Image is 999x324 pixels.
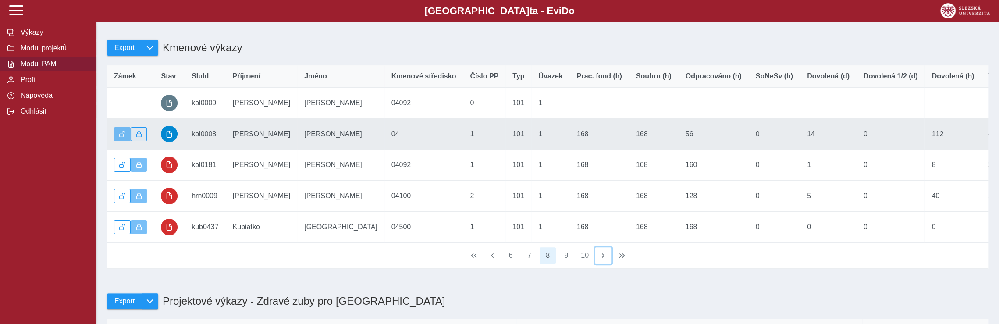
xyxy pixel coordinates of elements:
[185,181,225,212] td: hrn0009
[470,72,498,80] span: Číslo PP
[505,88,531,119] td: 101
[463,150,505,181] td: 1
[114,189,131,203] button: Odemknout výkaz.
[463,88,505,119] td: 0
[679,150,749,181] td: 160
[562,5,569,16] span: D
[629,150,679,181] td: 168
[749,181,800,212] td: 0
[857,118,925,150] td: 0
[577,72,622,80] span: Prac. fond (h)
[679,211,749,242] td: 168
[297,88,384,119] td: [PERSON_NAME]
[297,150,384,181] td: [PERSON_NAME]
[463,118,505,150] td: 1
[924,118,981,150] td: 112
[940,3,990,18] img: logo_web_su.png
[18,44,89,52] span: Modul projektů
[857,181,925,212] td: 0
[502,247,519,264] button: 6
[570,181,629,212] td: 168
[226,150,298,181] td: [PERSON_NAME]
[161,95,178,111] button: prázdný
[297,211,384,242] td: [GEOGRAPHIC_DATA]
[18,28,89,36] span: Výkazy
[629,118,679,150] td: 168
[749,118,800,150] td: 0
[538,72,562,80] span: Úvazek
[161,188,178,204] button: uzamčeno
[114,297,135,305] span: Export
[192,72,209,80] span: SluId
[297,181,384,212] td: [PERSON_NAME]
[114,72,136,80] span: Zámek
[384,88,463,119] td: 04092
[161,157,178,173] button: uzamčeno
[384,211,463,242] td: 04500
[756,72,793,80] span: SoNeSv (h)
[18,107,89,115] span: Odhlásit
[931,72,974,80] span: Dovolená (h)
[18,92,89,100] span: Nápověda
[505,118,531,150] td: 101
[131,127,147,141] button: Uzamknout
[505,150,531,181] td: 101
[857,211,925,242] td: 0
[800,211,857,242] td: 0
[161,72,176,80] span: Stav
[679,118,749,150] td: 56
[107,293,142,309] button: Export
[384,181,463,212] td: 04100
[185,211,225,242] td: kub0437
[800,150,857,181] td: 1
[570,211,629,242] td: 168
[558,247,575,264] button: 9
[226,118,298,150] td: [PERSON_NAME]
[158,37,242,58] h1: Kmenové výkazy
[114,220,131,234] button: Odemknout výkaz.
[636,72,672,80] span: Souhrn (h)
[576,247,593,264] button: 10
[540,247,556,264] button: 8
[158,291,445,312] h1: Projektové výkazy - Zdravé zuby pro [GEOGRAPHIC_DATA]
[686,72,742,80] span: Odpracováno (h)
[529,5,532,16] span: t
[569,5,575,16] span: o
[800,118,857,150] td: 14
[800,181,857,212] td: 5
[226,181,298,212] td: [PERSON_NAME]
[161,126,178,142] button: schváleno
[521,247,537,264] button: 7
[107,40,142,56] button: Export
[531,88,569,119] td: 1
[131,189,147,203] button: Výkaz uzamčen.
[26,5,973,17] b: [GEOGRAPHIC_DATA] a - Evi
[304,72,327,80] span: Jméno
[924,150,981,181] td: 8
[233,72,260,80] span: Příjmení
[570,150,629,181] td: 168
[679,181,749,212] td: 128
[629,181,679,212] td: 168
[749,211,800,242] td: 0
[463,211,505,242] td: 1
[463,181,505,212] td: 2
[505,181,531,212] td: 101
[185,150,225,181] td: kol0181
[226,88,298,119] td: [PERSON_NAME]
[384,150,463,181] td: 04092
[297,118,384,150] td: [PERSON_NAME]
[531,150,569,181] td: 1
[185,118,225,150] td: kol0008
[185,88,225,119] td: kol0009
[857,150,925,181] td: 0
[531,211,569,242] td: 1
[18,76,89,84] span: Profil
[807,72,850,80] span: Dovolená (d)
[924,181,981,212] td: 40
[18,60,89,68] span: Modul PAM
[629,211,679,242] td: 168
[384,118,463,150] td: 04
[131,220,147,234] button: Výkaz uzamčen.
[505,211,531,242] td: 101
